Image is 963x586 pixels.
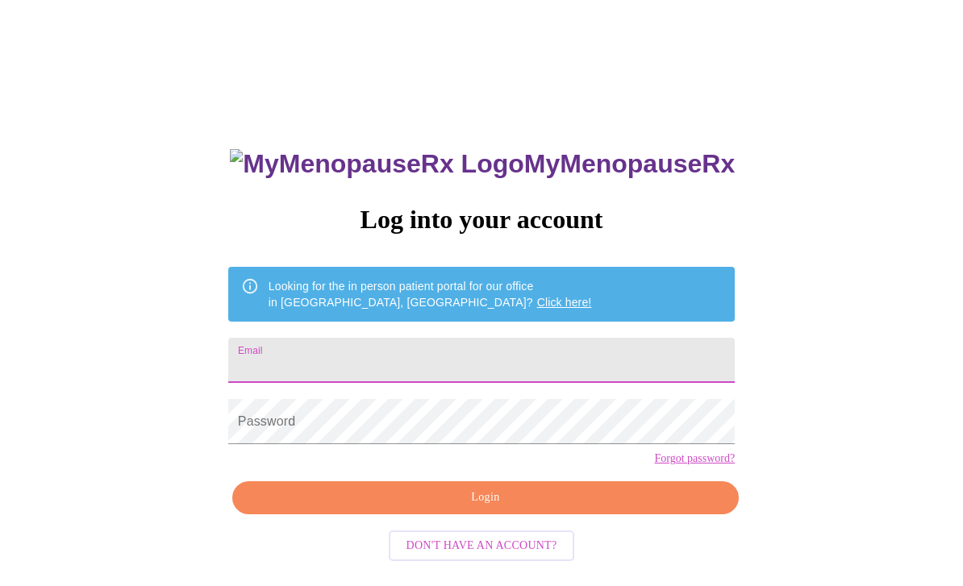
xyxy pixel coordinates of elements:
[251,488,720,508] span: Login
[269,272,592,317] div: Looking for the in person patient portal for our office in [GEOGRAPHIC_DATA], [GEOGRAPHIC_DATA]?
[228,205,735,235] h3: Log into your account
[230,149,735,179] h3: MyMenopauseRx
[385,538,579,551] a: Don't have an account?
[537,296,592,309] a: Click here!
[389,530,575,562] button: Don't have an account?
[232,481,739,514] button: Login
[654,452,735,465] a: Forgot password?
[406,536,557,556] span: Don't have an account?
[230,149,523,179] img: MyMenopauseRx Logo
